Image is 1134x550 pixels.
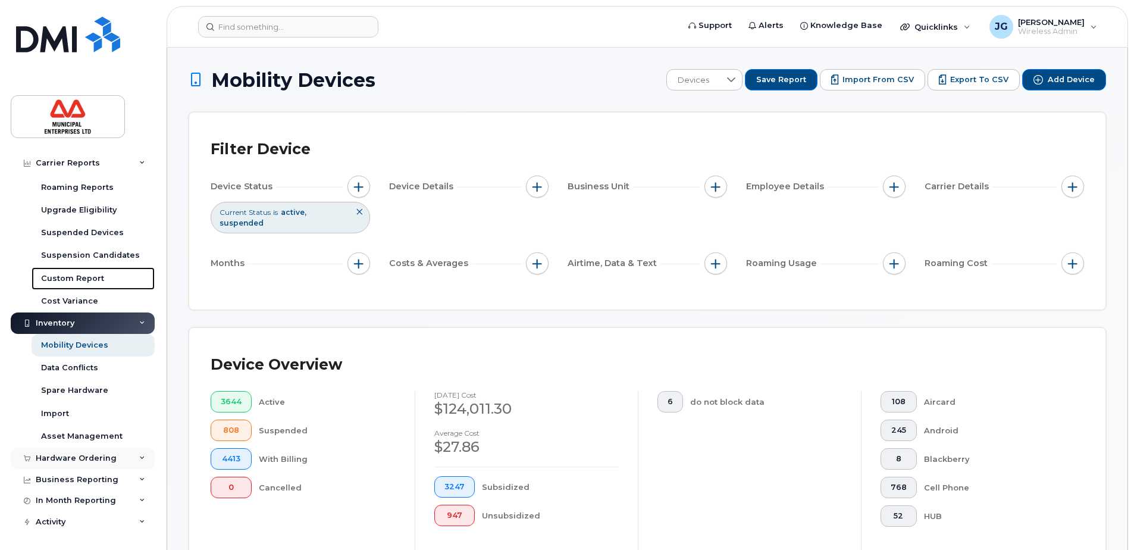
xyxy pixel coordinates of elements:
span: 245 [891,426,907,435]
span: 808 [221,426,242,435]
div: Blackberry [924,448,1066,470]
button: 108 [881,391,917,412]
button: 6 [657,391,683,412]
span: Roaming Cost [925,257,991,270]
span: Add Device [1048,74,1095,85]
div: Suspended [259,420,396,441]
div: do not block data [690,391,842,412]
span: 768 [891,483,907,492]
div: Unsubsidized [482,505,619,526]
button: Export to CSV [928,69,1020,90]
button: 4413 [211,448,252,470]
div: HUB [924,505,1066,527]
div: $27.86 [434,437,619,457]
span: 947 [444,511,465,520]
h4: Average cost [434,429,619,437]
div: Android [924,420,1066,441]
h4: [DATE] cost [434,391,619,399]
span: 3644 [221,397,242,407]
div: Aircard [924,391,1066,412]
span: Airtime, Data & Text [568,257,660,270]
button: 808 [211,420,252,441]
button: 3247 [434,476,475,498]
span: 8 [891,454,907,464]
span: suspended [220,218,264,227]
span: Import from CSV [842,74,914,85]
span: Months [211,257,248,270]
div: Device Overview [211,349,342,380]
button: 245 [881,420,917,441]
span: Current Status [220,207,271,217]
button: 768 [881,477,917,498]
button: 947 [434,505,475,526]
span: Carrier Details [925,180,992,193]
span: 3247 [444,482,465,492]
button: 0 [211,477,252,498]
span: Business Unit [568,180,633,193]
button: Import from CSV [820,69,925,90]
div: Active [259,391,396,412]
button: 8 [881,448,917,470]
span: active [281,208,306,217]
span: 6 [668,397,673,407]
span: Device Details [389,180,457,193]
span: Roaming Usage [746,257,820,270]
span: is [273,207,278,217]
div: Cancelled [259,477,396,498]
span: Save Report [756,74,806,85]
span: 108 [891,397,907,407]
span: 0 [221,483,242,492]
div: Filter Device [211,134,311,165]
span: Mobility Devices [211,70,375,90]
div: Cell Phone [924,477,1066,498]
button: 52 [881,505,917,527]
span: Device Status [211,180,276,193]
button: Save Report [745,69,817,90]
span: Costs & Averages [389,257,472,270]
span: 52 [891,511,907,521]
span: 4413 [221,454,242,464]
div: $124,011.30 [434,399,619,419]
button: Add Device [1022,69,1106,90]
div: Subsidized [482,476,619,498]
span: Export to CSV [950,74,1008,85]
button: 3644 [211,391,252,412]
span: Devices [667,70,720,91]
div: With Billing [259,448,396,470]
span: Employee Details [746,180,828,193]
